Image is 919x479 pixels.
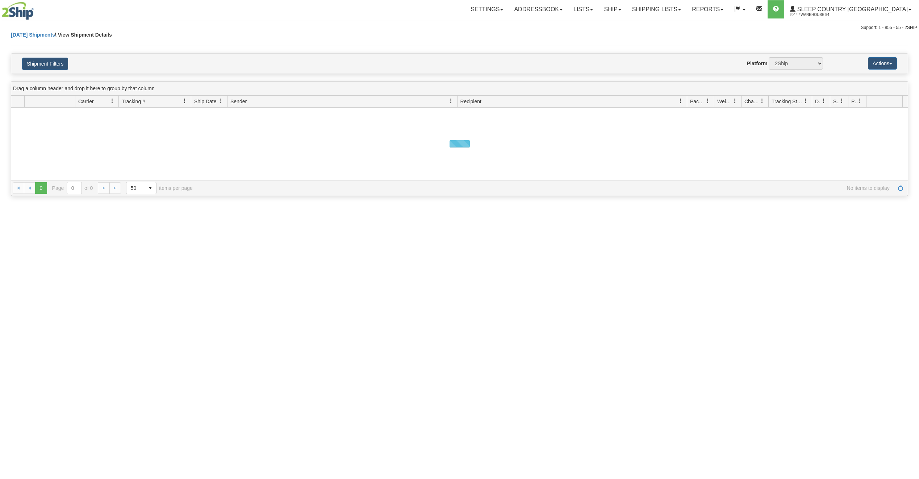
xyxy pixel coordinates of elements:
[690,98,705,105] span: Packages
[11,32,55,38] a: [DATE] Shipments
[22,58,68,70] button: Shipment Filters
[674,95,687,107] a: Recipient filter column settings
[509,0,568,18] a: Addressbook
[854,95,866,107] a: Pickup Status filter column settings
[717,98,732,105] span: Weight
[598,0,626,18] a: Ship
[55,32,112,38] span: \ View Shipment Details
[460,98,481,105] span: Recipient
[568,0,598,18] a: Lists
[868,57,897,70] button: Actions
[756,95,768,107] a: Charge filter column settings
[126,182,193,194] span: items per page
[2,2,34,20] img: logo2044.jpg
[627,0,686,18] a: Shipping lists
[194,98,216,105] span: Ship Date
[215,95,227,107] a: Ship Date filter column settings
[2,25,917,31] div: Support: 1 - 855 - 55 - 2SHIP
[35,182,47,194] span: Page 0
[895,182,906,194] a: Refresh
[818,95,830,107] a: Delivery Status filter column settings
[686,0,729,18] a: Reports
[772,98,803,105] span: Tracking Status
[131,184,140,192] span: 50
[902,203,918,276] iframe: chat widget
[784,0,917,18] a: Sleep Country [GEOGRAPHIC_DATA] 2044 / Warehouse 94
[145,182,156,194] span: select
[179,95,191,107] a: Tracking # filter column settings
[729,95,741,107] a: Weight filter column settings
[78,98,94,105] span: Carrier
[230,98,247,105] span: Sender
[126,182,156,194] span: Page sizes drop down
[815,98,821,105] span: Delivery Status
[795,6,908,12] span: Sleep Country [GEOGRAPHIC_DATA]
[836,95,848,107] a: Shipment Issues filter column settings
[790,11,844,18] span: 2044 / Warehouse 94
[833,98,839,105] span: Shipment Issues
[851,98,857,105] span: Pickup Status
[52,182,93,194] span: Page of 0
[747,60,768,67] label: Platform
[445,95,457,107] a: Sender filter column settings
[122,98,145,105] span: Tracking #
[203,185,890,191] span: No items to display
[744,98,760,105] span: Charge
[799,95,812,107] a: Tracking Status filter column settings
[702,95,714,107] a: Packages filter column settings
[465,0,509,18] a: Settings
[106,95,118,107] a: Carrier filter column settings
[11,82,908,96] div: grid grouping header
